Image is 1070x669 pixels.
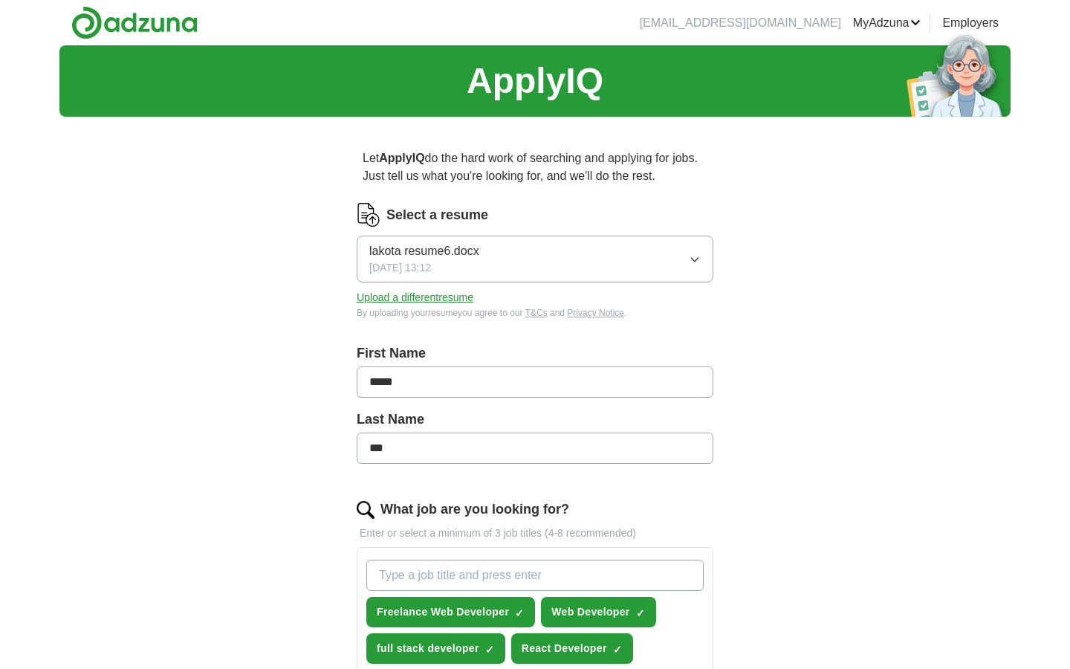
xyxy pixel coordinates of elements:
label: Select a resume [386,205,488,225]
button: React Developer✓ [511,633,633,664]
p: Let do the hard work of searching and applying for jobs. Just tell us what you're looking for, an... [357,143,713,191]
span: [DATE] 13:12 [369,260,431,276]
h1: ApplyIQ [467,54,603,108]
input: Type a job title and press enter [366,560,704,591]
label: Last Name [357,410,713,430]
button: Freelance Web Developer✓ [366,597,535,627]
a: Employers [942,14,999,32]
img: search.png [357,501,374,519]
span: lakota resume6.docx [369,242,479,260]
label: First Name [357,343,713,363]
span: ✓ [515,607,524,619]
li: [EMAIL_ADDRESS][DOMAIN_NAME] [640,14,841,32]
span: full stack developer [377,641,479,656]
a: T&Cs [525,308,548,318]
strong: ApplyIQ [379,152,424,164]
button: lakota resume6.docx[DATE] 13:12 [357,236,713,282]
div: By uploading your resume you agree to our and . [357,306,713,320]
span: React Developer [522,641,607,656]
span: ✓ [636,607,645,619]
button: Web Developer✓ [541,597,655,627]
span: Freelance Web Developer [377,604,509,620]
span: Web Developer [551,604,629,620]
img: Adzuna logo [71,6,198,39]
a: Privacy Notice [567,308,624,318]
button: full stack developer✓ [366,633,505,664]
a: MyAdzuna [853,14,921,32]
img: CV Icon [357,203,380,227]
button: Upload a differentresume [357,290,473,306]
label: What job are you looking for? [380,500,569,520]
span: ✓ [613,644,622,656]
span: ✓ [485,644,494,656]
p: Enter or select a minimum of 3 job titles (4-8 recommended) [357,526,713,541]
